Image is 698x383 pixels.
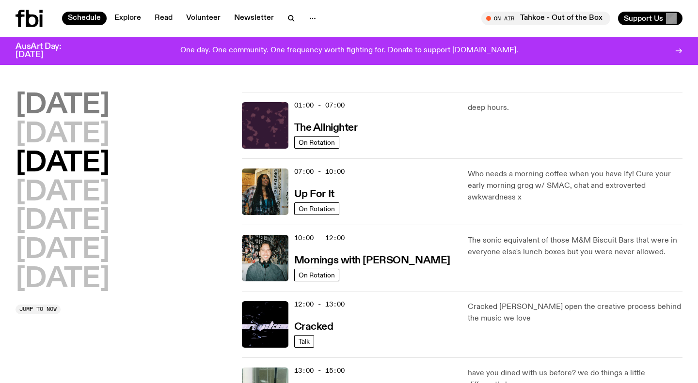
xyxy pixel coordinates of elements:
h3: Mornings with [PERSON_NAME] [294,256,450,266]
span: Talk [299,337,310,345]
a: Cracked [294,320,333,332]
p: One day. One community. One frequency worth fighting for. Donate to support [DOMAIN_NAME]. [180,46,518,55]
span: 07:00 - 10:00 [294,167,345,176]
span: 13:00 - 15:00 [294,366,345,375]
button: Jump to now [16,305,61,314]
img: Logo for Podcast Cracked. Black background, with white writing, with glass smashing graphics [242,301,288,348]
h3: Cracked [294,322,333,332]
span: On Rotation [299,271,335,278]
button: [DATE] [16,121,110,148]
p: Cracked [PERSON_NAME] open the creative process behind the music we love [468,301,682,324]
a: Up For It [294,187,334,199]
a: On Rotation [294,136,339,149]
button: On AirTahkoe - Out of the Box [481,12,610,25]
img: Ify - a Brown Skin girl with black braided twists, looking up to the side with her tongue stickin... [242,169,288,215]
button: Support Us [618,12,682,25]
a: The Allnighter [294,121,358,133]
span: Jump to now [19,306,57,312]
img: Radio presenter Ben Hansen sits in front of a wall of photos and an fbi radio sign. Film photo. B... [242,235,288,281]
a: On Rotation [294,269,339,281]
button: [DATE] [16,150,110,177]
p: Who needs a morning coffee when you have Ify! Cure your early morning grog w/ SMAC, chat and extr... [468,169,682,203]
span: 01:00 - 07:00 [294,101,345,110]
a: On Rotation [294,202,339,215]
span: On Rotation [299,205,335,212]
span: 10:00 - 12:00 [294,233,345,243]
a: Newsletter [228,12,280,25]
p: deep hours. [468,102,682,114]
button: [DATE] [16,266,110,293]
a: Read [149,12,178,25]
span: 12:00 - 13:00 [294,300,345,309]
span: Support Us [624,14,663,23]
h3: The Allnighter [294,123,358,133]
h3: AusArt Day: [DATE] [16,43,78,59]
p: The sonic equivalent of those M&M Biscuit Bars that were in everyone else's lunch boxes but you w... [468,235,682,258]
a: Schedule [62,12,107,25]
button: [DATE] [16,237,110,264]
span: On Rotation [299,138,335,146]
a: Explore [109,12,147,25]
button: [DATE] [16,208,110,235]
a: Mornings with [PERSON_NAME] [294,254,450,266]
button: [DATE] [16,179,110,206]
h3: Up For It [294,189,334,199]
a: Talk [294,335,314,348]
button: [DATE] [16,92,110,119]
a: Volunteer [180,12,226,25]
